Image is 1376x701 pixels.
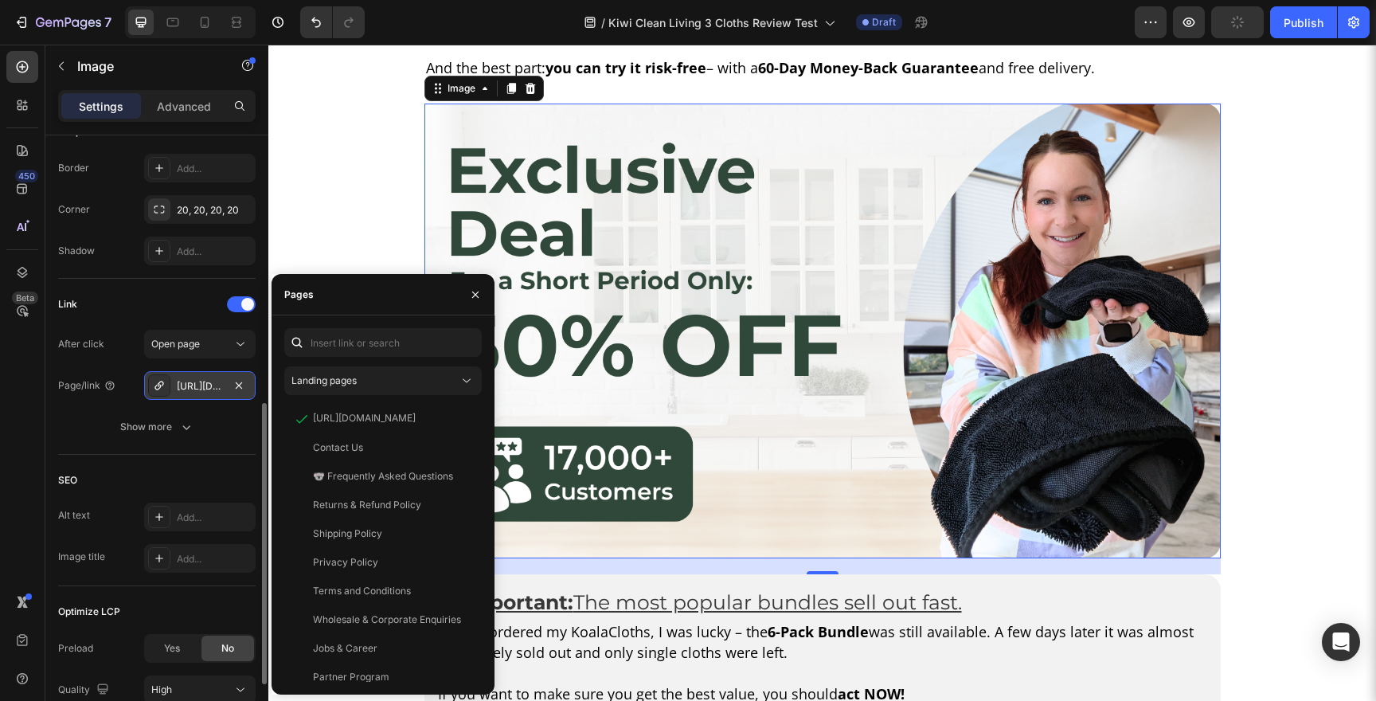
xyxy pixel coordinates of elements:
div: Contact Us [313,441,363,455]
button: Show more [58,413,256,441]
div: Show more [120,419,194,435]
div: Shadow [58,244,95,258]
div: Wholesale & Corporate Enquiries [313,613,461,627]
div: Quality [58,679,112,701]
u: The most popular bundles sell out fast. [305,546,694,570]
p: Advanced [157,98,211,115]
span: / [601,14,605,31]
div: Privacy Policy [313,555,378,570]
button: Landing pages [284,366,482,395]
div: Shipping Policy [313,527,382,541]
span: Kiwi Clean Living 3 Cloths Review Test [608,14,818,31]
div: Returns & Refund Policy [313,498,421,512]
div: Preload [58,641,93,656]
div: Image title [58,550,105,564]
p: Settings [79,98,123,115]
input: Insert link or search [284,328,482,357]
span: High [151,683,172,695]
strong: act NOW! [569,640,636,659]
div: Border [58,161,89,175]
button: Publish [1270,6,1337,38]
span: Draft [872,15,896,29]
div: 450 [15,170,38,182]
div: Partner Program [313,670,389,684]
div: Beta [12,292,38,304]
div: Jobs & Career [313,641,377,656]
p: If you want to make sure you get the best value, you should [170,639,939,660]
span: Landing pages [291,374,357,386]
div: Undo/Redo [300,6,365,38]
span: Yes [164,641,180,656]
div: Open Intercom Messenger [1322,623,1360,661]
div: Corner [58,202,90,217]
div: Link [58,297,77,311]
p: When I ordered my KoalaCloths, I was lucky – the was still available. A few days later it was alm... [170,577,939,618]
div: Pages [284,288,314,302]
p: 7 [104,13,111,32]
div: Add... [177,511,252,525]
p: Image [77,57,213,76]
div: [URL][DOMAIN_NAME] [177,379,223,394]
div: After click [58,337,104,351]
div: Terms and Conditions [313,584,411,598]
div: SEO [58,473,77,488]
div: Page/link [58,378,116,393]
strong: 6-Pack Bundle [499,578,600,597]
button: 7 [6,6,119,38]
div: Publish [1284,14,1323,31]
div: [URL][DOMAIN_NAME] [313,411,416,425]
div: 20, 20, 20, 20 [177,203,252,217]
div: 🐨 Frequently Asked Questions [313,469,453,484]
div: Optimize LCP [58,605,120,619]
div: Add... [177,245,252,259]
button: Open page [144,330,256,358]
span: No [221,641,234,656]
iframe: Design area [268,45,1376,701]
div: Add... [177,552,252,566]
div: Add... [177,162,252,176]
span: Open page [151,338,200,350]
div: Alt text [58,508,90,523]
